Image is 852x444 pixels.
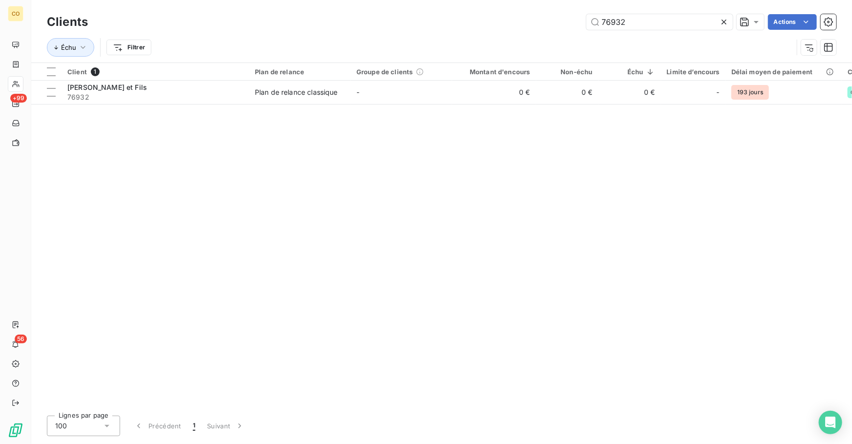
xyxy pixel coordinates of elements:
span: +99 [10,94,27,103]
div: Délai moyen de paiement [731,68,836,76]
span: 1 [193,421,195,431]
span: 1 [91,67,100,76]
button: Échu [47,38,94,57]
div: Non-échu [542,68,593,76]
span: [PERSON_NAME] et Fils [67,83,147,91]
div: Plan de relance classique [255,87,338,97]
h3: Clients [47,13,88,31]
button: Précédent [128,416,187,436]
span: 56 [15,335,27,343]
span: - [356,88,359,96]
span: 100 [55,421,67,431]
span: Échu [61,43,76,51]
div: Montant d'encours [458,68,530,76]
button: Actions [768,14,817,30]
img: Logo LeanPay [8,423,23,438]
div: Limite d’encours [667,68,720,76]
input: Rechercher [586,14,733,30]
span: Groupe de clients [356,68,413,76]
div: CO [8,6,23,21]
td: 0 € [452,81,536,104]
button: Suivant [201,416,250,436]
td: 0 € [599,81,661,104]
td: 0 € [536,81,599,104]
div: Plan de relance [255,68,345,76]
span: 193 jours [731,85,769,100]
div: Open Intercom Messenger [819,411,842,434]
span: - [717,87,720,97]
button: Filtrer [106,40,151,55]
span: 76932 [67,92,243,102]
div: Échu [604,68,655,76]
button: 1 [187,416,201,436]
span: Client [67,68,87,76]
